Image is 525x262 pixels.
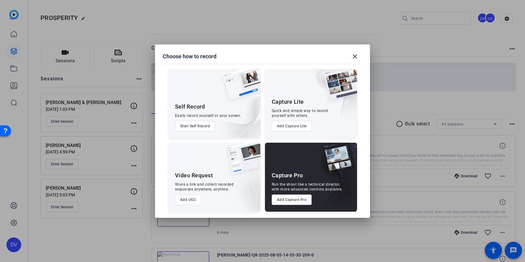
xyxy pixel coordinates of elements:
[175,121,216,131] button: Start Self Record
[175,172,213,179] div: Video Request
[351,53,359,60] mat-icon: close
[272,98,304,106] div: Capture Lite
[272,121,312,131] button: Add Capture Lite
[272,172,303,179] div: Capture Pro
[163,53,216,60] h1: Choose how to record
[272,108,328,118] div: Quick and simple way to record yourself with others.
[222,143,260,180] img: ugc-content.png
[272,195,312,205] button: Add Capture Pro
[207,82,260,138] img: embarkstudio-self-record.png
[302,69,357,130] img: embarkstudio-capture-lite.png
[317,143,357,180] img: capture-pro.png
[319,69,357,106] img: capture-lite.png
[175,182,234,192] div: Share a link and collect recorded responses anywhere, anytime.
[175,103,205,110] div: Self Record
[225,162,260,212] img: embarkstudio-ugc-content.png
[272,182,343,192] div: Run the shoot like a technical director, with more advanced controls available.
[175,195,202,205] button: Add UGC
[312,150,357,212] img: embarkstudio-capture-pro.png
[218,69,260,106] img: self-record.png
[175,113,241,118] div: Easily record yourself or your screen.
